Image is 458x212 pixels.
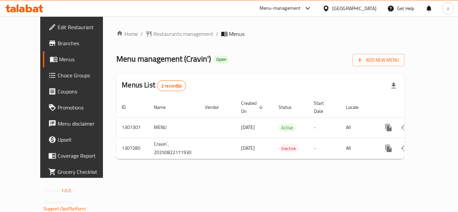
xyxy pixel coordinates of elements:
button: Change Status [397,140,413,156]
span: Menu disclaimer [58,120,111,128]
span: Get support on: [44,198,74,206]
td: 1307285 [116,138,149,159]
span: Start Date [314,99,333,115]
th: Actions [375,97,450,118]
a: Edit Restaurant [43,19,117,35]
div: Open [214,56,229,64]
td: MENU [149,117,199,138]
span: Promotions [58,103,111,112]
span: Active [279,124,296,132]
div: Inactive [279,144,299,152]
a: Grocery Checklist [43,164,117,180]
span: [DATE] [241,123,255,132]
span: Coverage Report [58,152,111,160]
span: Restaurants management [154,30,213,38]
a: Home [116,30,138,38]
span: [DATE] [241,144,255,152]
button: more [381,120,397,136]
td: - [308,138,341,159]
span: Version: [44,186,60,195]
span: Edit Restaurant [58,23,111,31]
a: Upsell [43,132,117,148]
div: [GEOGRAPHIC_DATA] [332,5,377,12]
button: more [381,140,397,156]
span: Locale [346,103,367,111]
a: Branches [43,35,117,51]
a: Promotions [43,99,117,116]
span: z [447,5,449,12]
span: 2 record(s) [157,83,186,89]
div: Export file [386,78,402,94]
div: Menu-management [260,4,301,12]
span: Menus [59,55,111,63]
span: Vendor [205,103,228,111]
h2: Menus List [122,80,186,91]
span: Branches [58,39,111,47]
li: / [140,30,143,38]
li: / [216,30,218,38]
table: enhanced table [116,97,450,159]
td: All [341,117,375,138]
span: Name [154,103,174,111]
span: Menus [229,30,244,38]
a: Menus [43,51,117,67]
a: Coverage Report [43,148,117,164]
span: 1.0.0 [61,186,71,195]
a: Restaurants management [146,30,213,38]
span: Created On [241,99,265,115]
span: Add New Menu [358,56,399,64]
td: - [308,117,341,138]
button: Add New Menu [352,54,404,66]
span: Upsell [58,136,111,144]
a: Menu disclaimer [43,116,117,132]
span: ID [122,103,134,111]
span: Menu management ( Cravin' ) [116,51,211,66]
span: Status [279,103,300,111]
span: Grocery Checklist [58,168,111,176]
td: 1307307 [116,117,149,138]
span: Coupons [58,87,111,95]
a: Coupons [43,83,117,99]
nav: breadcrumb [116,30,404,38]
td: All [341,138,375,159]
button: Change Status [397,120,413,136]
td: Cravin`, 20250822171930 [149,138,199,159]
span: Choice Groups [58,71,111,79]
span: Inactive [279,145,299,152]
span: Open [214,57,229,62]
div: Total records count [157,80,186,91]
a: Choice Groups [43,67,117,83]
